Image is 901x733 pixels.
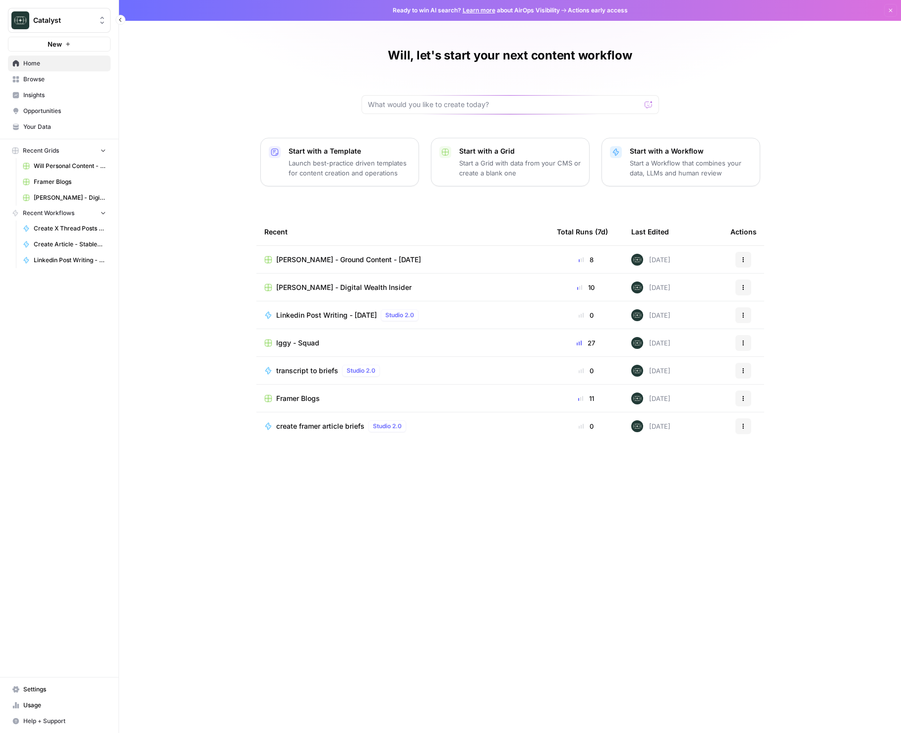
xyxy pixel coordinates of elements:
[388,48,632,63] h1: Will, let's start your next content workflow
[23,685,106,694] span: Settings
[557,394,615,403] div: 11
[34,162,106,170] span: Will Personal Content - [DATE]
[18,158,111,174] a: Will Personal Content - [DATE]
[630,158,752,178] p: Start a Workflow that combines your data, LLMs and human review
[276,282,412,292] span: [PERSON_NAME] - Digital Wealth Insider
[260,138,419,186] button: Start with a TemplateLaunch best-practice driven templates for content creation and operations
[557,366,615,376] div: 0
[557,310,615,320] div: 0
[8,119,111,135] a: Your Data
[8,681,111,697] a: Settings
[368,100,641,110] input: What would you like to create today?
[23,701,106,710] span: Usage
[264,218,541,245] div: Recent
[34,193,106,202] span: [PERSON_NAME] - Digital Wealth Insider
[264,394,541,403] a: Framer Blogs
[276,338,319,348] span: Iggy - Squad
[8,56,111,71] a: Home
[730,218,757,245] div: Actions
[631,218,669,245] div: Last Edited
[631,309,670,321] div: [DATE]
[8,37,111,52] button: New
[34,240,106,249] span: Create Article - StableDash
[8,697,111,713] a: Usage
[373,422,402,431] span: Studio 2.0
[557,338,615,348] div: 27
[264,365,541,377] a: transcript to briefsStudio 2.0
[393,6,560,15] span: Ready to win AI search? about AirOps Visibility
[33,15,93,25] span: Catalyst
[276,421,364,431] span: create framer article briefs
[264,309,541,321] a: Linkedin Post Writing - [DATE]Studio 2.0
[8,8,111,33] button: Workspace: Catalyst
[631,365,670,377] div: [DATE]
[264,282,541,292] a: [PERSON_NAME] - Digital Wealth Insider
[18,252,111,268] a: Linkedin Post Writing - [DATE]
[431,138,590,186] button: Start with a GridStart a Grid with data from your CMS or create a blank one
[631,420,670,432] div: [DATE]
[631,282,643,293] img: lkqc6w5wqsmhugm7jkiokl0d6w4g
[630,146,752,156] p: Start with a Workflow
[289,146,411,156] p: Start with a Template
[459,146,581,156] p: Start with a Grid
[34,177,106,186] span: Framer Blogs
[631,337,643,349] img: lkqc6w5wqsmhugm7jkiokl0d6w4g
[18,236,111,252] a: Create Article - StableDash
[23,122,106,131] span: Your Data
[557,421,615,431] div: 0
[23,146,59,155] span: Recent Grids
[23,717,106,726] span: Help + Support
[34,224,106,233] span: Create X Thread Posts from Linkedin
[289,158,411,178] p: Launch best-practice driven templates for content creation and operations
[276,366,338,376] span: transcript to briefs
[631,254,670,266] div: [DATE]
[347,366,375,375] span: Studio 2.0
[631,393,670,404] div: [DATE]
[631,393,643,404] img: lkqc6w5wqsmhugm7jkiokl0d6w4g
[23,75,106,84] span: Browse
[385,311,414,320] span: Studio 2.0
[264,255,541,265] a: [PERSON_NAME] - Ground Content - [DATE]
[601,138,760,186] button: Start with a WorkflowStart a Workflow that combines your data, LLMs and human review
[276,310,377,320] span: Linkedin Post Writing - [DATE]
[23,209,74,218] span: Recent Workflows
[8,713,111,729] button: Help + Support
[18,190,111,206] a: [PERSON_NAME] - Digital Wealth Insider
[557,255,615,265] div: 8
[631,309,643,321] img: lkqc6w5wqsmhugm7jkiokl0d6w4g
[23,59,106,68] span: Home
[276,394,320,403] span: Framer Blogs
[631,337,670,349] div: [DATE]
[11,11,29,29] img: Catalyst Logo
[568,6,628,15] span: Actions early access
[631,282,670,293] div: [DATE]
[8,143,111,158] button: Recent Grids
[34,256,106,265] span: Linkedin Post Writing - [DATE]
[8,206,111,221] button: Recent Workflows
[18,174,111,190] a: Framer Blogs
[23,91,106,100] span: Insights
[264,420,541,432] a: create framer article briefsStudio 2.0
[264,338,541,348] a: Iggy - Squad
[631,420,643,432] img: lkqc6w5wqsmhugm7jkiokl0d6w4g
[23,107,106,115] span: Opportunities
[459,158,581,178] p: Start a Grid with data from your CMS or create a blank one
[18,221,111,236] a: Create X Thread Posts from Linkedin
[631,365,643,377] img: lkqc6w5wqsmhugm7jkiokl0d6w4g
[463,6,495,14] a: Learn more
[8,103,111,119] a: Opportunities
[8,71,111,87] a: Browse
[557,218,608,245] div: Total Runs (7d)
[276,255,421,265] span: [PERSON_NAME] - Ground Content - [DATE]
[8,87,111,103] a: Insights
[631,254,643,266] img: lkqc6w5wqsmhugm7jkiokl0d6w4g
[557,282,615,292] div: 10
[48,39,62,49] span: New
